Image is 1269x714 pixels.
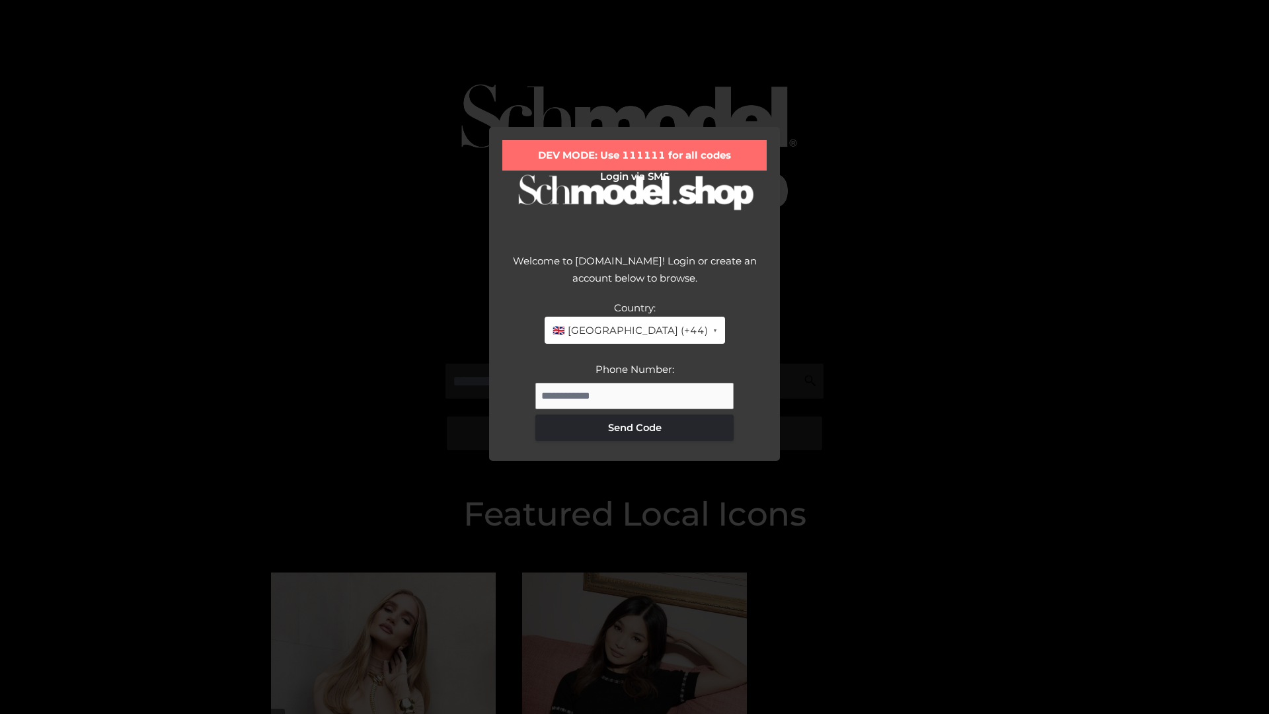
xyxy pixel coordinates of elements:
[553,322,708,339] span: 🇬🇧 [GEOGRAPHIC_DATA] (+44)
[596,363,674,376] label: Phone Number:
[502,253,767,299] div: Welcome to [DOMAIN_NAME]! Login or create an account below to browse.
[502,140,767,171] div: DEV MODE: Use 111111 for all codes
[614,301,656,314] label: Country:
[502,171,767,182] h2: Login via SMS
[535,415,734,441] button: Send Code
